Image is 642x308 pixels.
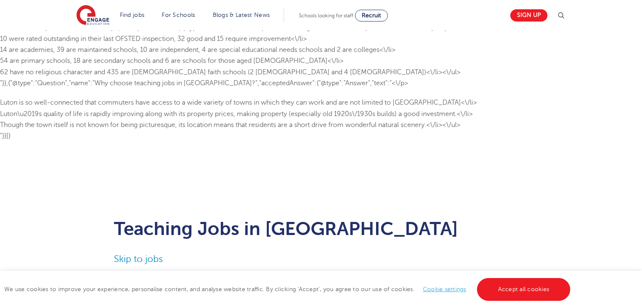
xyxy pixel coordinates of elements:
a: Blogs & Latest News [213,12,270,18]
span: Recruit [362,12,381,19]
a: Cookie settings [423,286,466,292]
span: We use cookies to improve your experience, personalise content, and analyse website traffic. By c... [4,286,572,292]
a: Sign up [510,9,547,22]
span: Schools looking for staff [299,13,353,19]
a: Find jobs [120,12,145,18]
a: Accept all cookies [477,278,571,301]
a: For Schools [162,12,195,18]
a: Skip to jobs [114,254,163,264]
h1: Teaching Jobs in [GEOGRAPHIC_DATA] [114,218,528,239]
img: Engage Education [76,5,109,26]
a: Recruit [355,10,388,22]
